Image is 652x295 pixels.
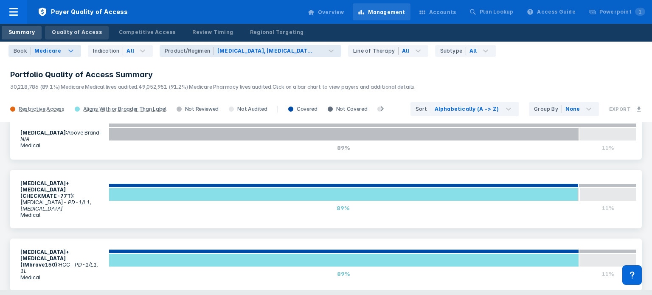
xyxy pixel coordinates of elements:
[93,47,123,55] div: Indication
[469,47,477,55] div: All
[19,106,65,112] div: Restrictive Access
[10,70,642,80] h3: Portfolio Quality of Access Summary
[52,28,101,36] div: Quality of Access
[416,105,431,113] div: Sort
[429,8,456,16] div: Accounts
[20,129,67,136] b: [MEDICAL_DATA] :
[15,175,109,223] section: [MEDICAL_DATA]
[109,201,578,215] div: 89%
[224,106,273,112] div: Not Audited
[273,84,416,90] span: Click on a bar chart to view payers and additional details.
[635,8,645,16] span: 1
[20,212,104,218] p: Medical
[353,3,410,20] a: Management
[112,26,183,39] a: Competitive Access
[192,28,233,36] div: Review Timing
[435,105,499,113] div: Alphabetically (A -> Z)
[171,106,224,112] div: Not Reviewed
[217,47,312,55] div: [MEDICAL_DATA], [MEDICAL_DATA](PACIFIC), [MEDICAL_DATA]+[MEDICAL_DATA], [MEDICAL_DATA]+[MEDICAL_D...
[15,244,109,286] section: HCC
[109,267,579,281] div: 89%
[303,3,349,20] a: Overview
[2,26,42,39] a: Summary
[579,201,637,215] div: 11%
[353,47,399,55] div: Line of Therapy
[20,142,104,149] p: Medical
[480,8,513,16] div: Plan Lookup
[20,261,98,274] i: - PD-1/L1, 1L
[622,265,642,285] div: Contact Support
[599,8,645,16] div: Powerpoint
[126,47,134,55] div: All
[20,180,74,199] b: [MEDICAL_DATA]+[MEDICAL_DATA](CHECKMATE-77T) :
[10,170,642,228] a: [MEDICAL_DATA]+[MEDICAL_DATA](CHECKMATE-77T):[MEDICAL_DATA]- PD-1/L1, [MEDICAL_DATA]Medical89%11%
[10,118,642,160] a: [MEDICAL_DATA]:Above Brand- N/AMedical89%11%
[138,84,273,90] span: 49,052,951 (91.2%) Medicare Pharmacy lives audited.
[323,106,373,112] div: Not Covered
[119,28,176,36] div: Competitive Access
[109,141,579,155] div: 89%
[165,47,214,55] div: Product/Regimen
[440,47,466,55] div: Subtype
[565,105,580,113] div: None
[20,249,69,268] b: [MEDICAL_DATA]+[MEDICAL_DATA](IMbrave150) :
[283,106,323,112] div: Covered
[15,124,109,154] section: Above Brand
[372,106,467,112] div: Not Reviewed or Not Assessed
[243,26,311,39] a: Regional Targeting
[34,47,62,55] div: Medicare
[20,199,91,212] i: - PD-1/L1, [MEDICAL_DATA]
[579,267,637,281] div: 11%
[579,141,637,155] div: 11%
[368,8,405,16] div: Management
[604,101,647,117] button: Export
[20,129,103,142] i: - N/A
[185,26,240,39] a: Review Timing
[402,47,410,55] div: All
[414,3,461,20] a: Accounts
[609,106,631,112] h3: Export
[8,28,35,36] div: Summary
[10,239,642,291] a: [MEDICAL_DATA]+[MEDICAL_DATA](IMbrave150):HCC- PD-1/L1, 1LMedical89%11%
[10,84,138,90] span: 30,218,786 (89.1%) Medicare Medical lives audited.
[537,8,575,16] div: Access Guide
[45,26,108,39] a: Quality of Access
[14,47,31,55] div: Book
[534,105,562,113] div: Group By
[20,274,104,281] p: Medical
[250,28,304,36] div: Regional Targeting
[318,8,344,16] div: Overview
[83,106,166,112] div: Aligns With or Broader Than Label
